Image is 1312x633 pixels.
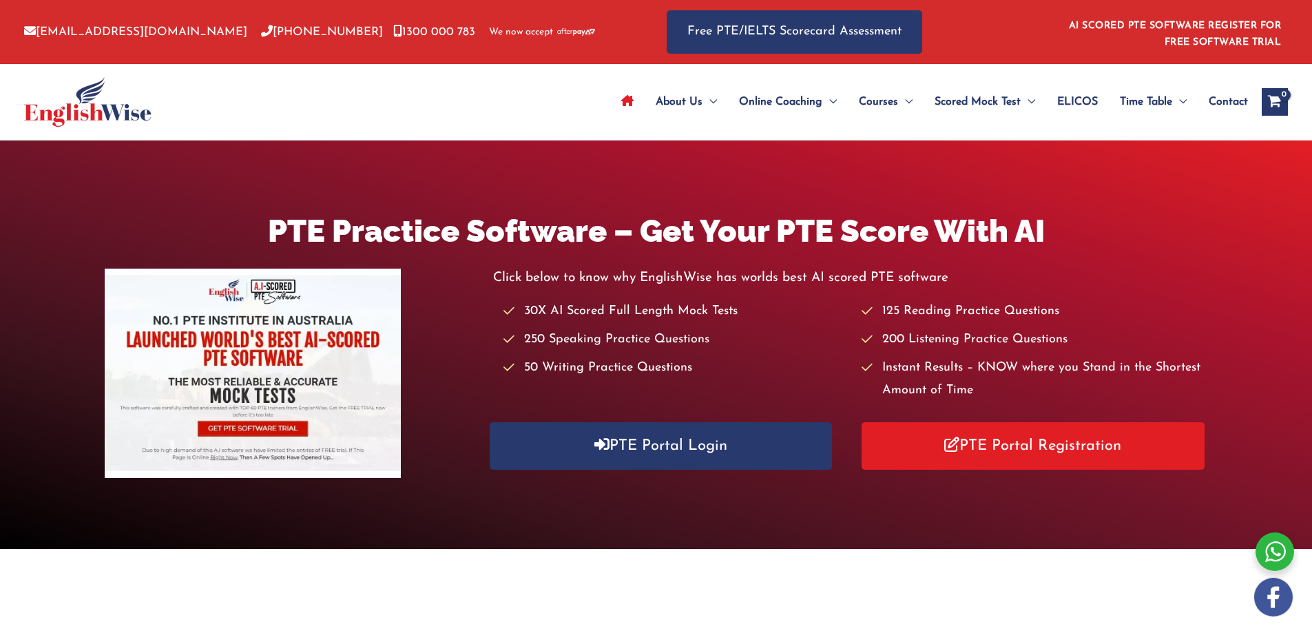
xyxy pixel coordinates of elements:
[503,357,848,380] li: 50 Writing Practice Questions
[1120,78,1172,126] span: Time Table
[1254,578,1293,616] img: white-facebook.png
[1061,10,1288,54] aside: Header Widget 1
[489,25,553,39] span: We now accept
[1262,88,1288,116] a: View Shopping Cart, empty
[105,209,1207,253] h1: PTE Practice Software – Get Your PTE Score With AI
[1021,78,1035,126] span: Menu Toggle
[667,10,922,54] a: Free PTE/IELTS Scorecard Assessment
[105,269,401,478] img: pte-institute-main
[1209,78,1248,126] span: Contact
[1109,78,1198,126] a: Time TableMenu Toggle
[935,78,1021,126] span: Scored Mock Test
[503,300,848,323] li: 30X AI Scored Full Length Mock Tests
[862,329,1207,351] li: 200 Listening Practice Questions
[1046,78,1109,126] a: ELICOS
[924,78,1046,126] a: Scored Mock TestMenu Toggle
[261,26,383,38] a: [PHONE_NUMBER]
[862,300,1207,323] li: 125 Reading Practice Questions
[702,78,717,126] span: Menu Toggle
[1198,78,1248,126] a: Contact
[557,28,595,36] img: Afterpay-Logo
[24,26,247,38] a: [EMAIL_ADDRESS][DOMAIN_NAME]
[728,78,848,126] a: Online CoachingMenu Toggle
[645,78,728,126] a: About UsMenu Toggle
[610,78,1248,126] nav: Site Navigation: Main Menu
[1172,78,1187,126] span: Menu Toggle
[656,78,702,126] span: About Us
[1057,78,1098,126] span: ELICOS
[24,77,152,127] img: cropped-ew-logo
[490,422,833,470] a: PTE Portal Login
[898,78,913,126] span: Menu Toggle
[503,329,848,351] li: 250 Speaking Practice Questions
[493,267,1207,289] p: Click below to know why EnglishWise has worlds best AI scored PTE software
[822,78,837,126] span: Menu Toggle
[393,26,475,38] a: 1300 000 783
[848,78,924,126] a: CoursesMenu Toggle
[859,78,898,126] span: Courses
[739,78,822,126] span: Online Coaching
[862,422,1205,470] a: PTE Portal Registration
[862,357,1207,403] li: Instant Results – KNOW where you Stand in the Shortest Amount of Time
[1069,21,1282,48] a: AI SCORED PTE SOFTWARE REGISTER FOR FREE SOFTWARE TRIAL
